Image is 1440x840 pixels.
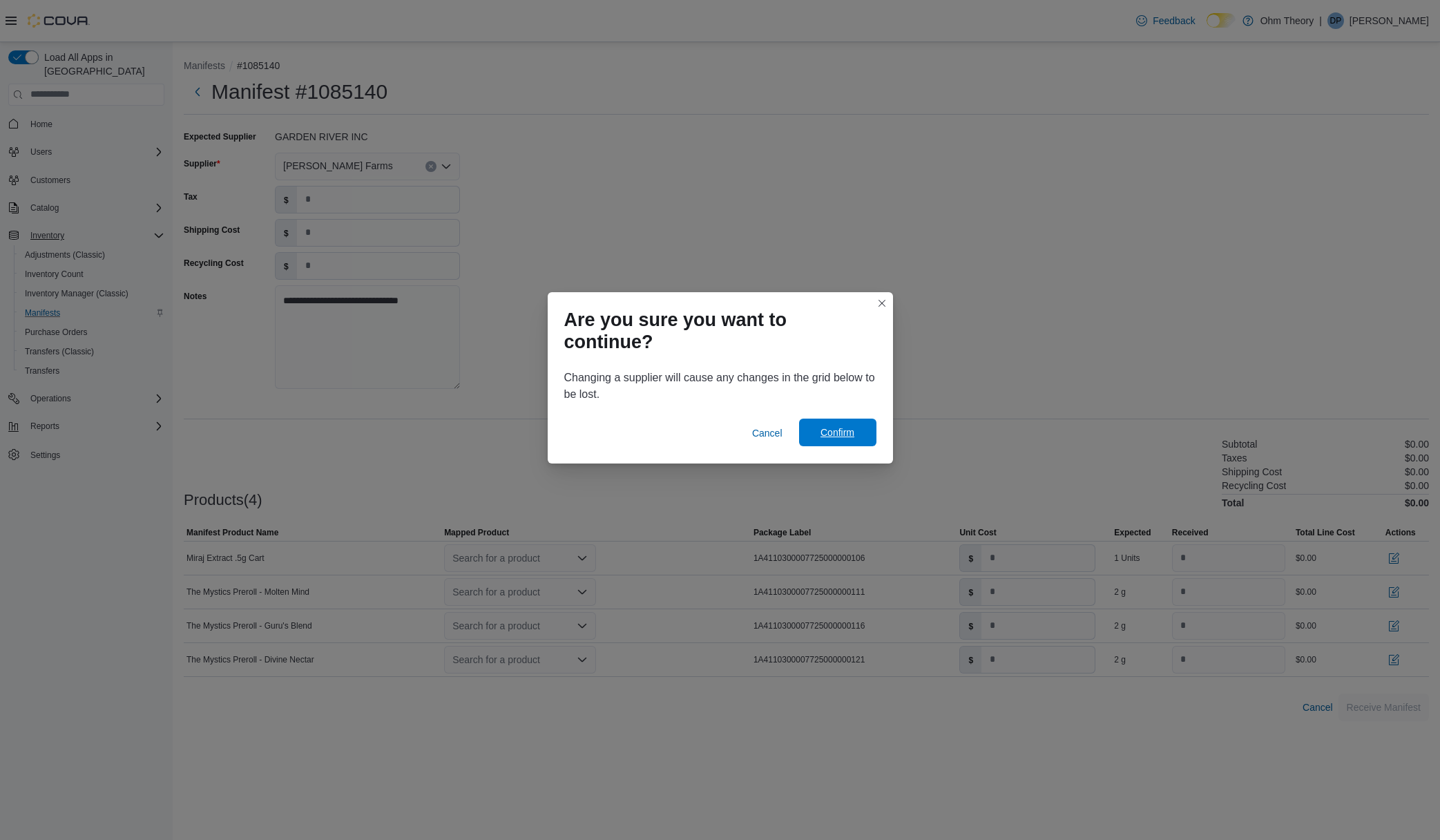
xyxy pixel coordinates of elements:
[820,426,854,439] span: Confirm
[799,419,876,446] button: Confirm
[747,419,788,447] button: Cancel
[564,309,865,353] h1: Are you sure you want to continue?
[564,370,876,403] p: Changing a supplier will cause any changes in the grid below to be lost.
[752,426,783,440] span: Cancel
[874,295,890,312] button: Closes this modal window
